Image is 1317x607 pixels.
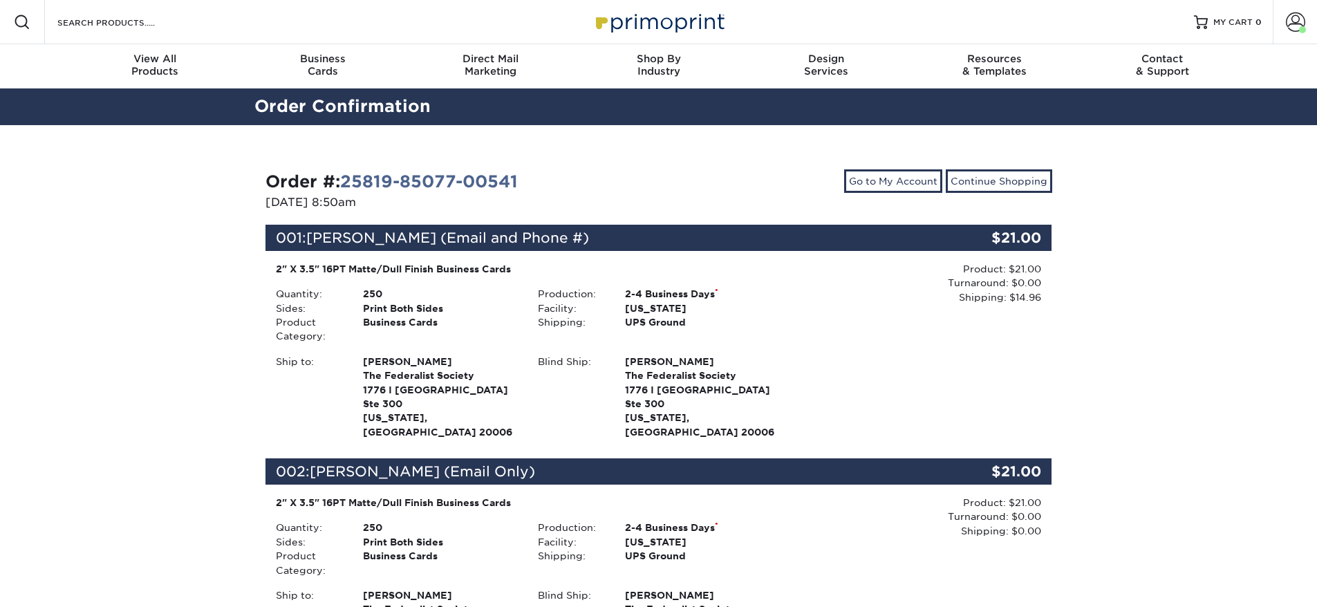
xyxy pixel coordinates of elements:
a: BusinessCards [239,44,407,88]
div: 250 [353,521,527,534]
div: Services [742,53,910,77]
div: Ship to: [265,355,353,439]
span: Ste 300 [363,397,517,411]
strong: [US_STATE], [GEOGRAPHIC_DATA] 20006 [625,355,779,438]
h2: Order Confirmation [244,94,1074,120]
a: Shop ByIndustry [575,44,742,88]
span: [PERSON_NAME] [363,588,517,602]
span: [PERSON_NAME] [363,355,517,368]
div: 250 [353,287,527,301]
div: Product: $21.00 Turnaround: $0.00 Shipping: $0.00 [790,496,1041,538]
div: 002: [265,458,921,485]
div: 2" X 3.5" 16PT Matte/Dull Finish Business Cards [276,262,780,276]
div: Print Both Sides [353,301,527,315]
div: 2-4 Business Days [615,287,790,301]
div: Production: [527,287,615,301]
div: Sides: [265,535,353,549]
a: Continue Shopping [946,169,1052,193]
span: Resources [910,53,1078,65]
div: Facility: [527,301,615,315]
span: [PERSON_NAME] [625,355,779,368]
div: UPS Ground [615,549,790,563]
a: 25819-85077-00541 [340,171,518,192]
div: Sides: [265,301,353,315]
div: Print Both Sides [353,535,527,549]
p: [DATE] 8:50am [265,194,648,211]
a: Go to My Account [844,169,942,193]
a: Contact& Support [1078,44,1246,88]
div: Facility: [527,535,615,549]
div: Business Cards [353,315,527,344]
span: The Federalist Society [363,368,517,382]
div: $21.00 [921,458,1052,485]
span: 1776 I [GEOGRAPHIC_DATA] [625,383,779,397]
div: [US_STATE] [615,301,790,315]
div: Products [71,53,239,77]
div: Blind Ship: [527,355,615,439]
div: Industry [575,53,742,77]
div: UPS Ground [615,315,790,329]
span: [PERSON_NAME] (Email Only) [310,463,535,480]
strong: Order #: [265,171,518,192]
span: The Federalist Society [625,368,779,382]
div: & Templates [910,53,1078,77]
div: [US_STATE] [615,535,790,549]
div: Cards [239,53,407,77]
span: Contact [1078,53,1246,65]
div: Product Category: [265,315,353,344]
span: 0 [1255,17,1262,27]
div: Business Cards [353,549,527,577]
div: Shipping: [527,315,615,329]
span: Ste 300 [625,397,779,411]
span: [PERSON_NAME] [625,588,779,602]
div: $21.00 [921,225,1052,251]
div: Shipping: [527,549,615,563]
span: Direct Mail [407,53,575,65]
a: Resources& Templates [910,44,1078,88]
a: View AllProducts [71,44,239,88]
span: 1776 I [GEOGRAPHIC_DATA] [363,383,517,397]
div: 2" X 3.5" 16PT Matte/Dull Finish Business Cards [276,496,780,510]
input: SEARCH PRODUCTS..... [56,14,191,30]
strong: [US_STATE], [GEOGRAPHIC_DATA] 20006 [363,355,517,438]
div: Product Category: [265,549,353,577]
span: Design [742,53,910,65]
div: 2-4 Business Days [615,521,790,534]
a: Direct MailMarketing [407,44,575,88]
span: Shop By [575,53,742,65]
div: Quantity: [265,287,353,301]
span: View All [71,53,239,65]
div: Marketing [407,53,575,77]
div: 001: [265,225,921,251]
div: Product: $21.00 Turnaround: $0.00 Shipping: $14.96 [790,262,1041,304]
span: Business [239,53,407,65]
div: & Support [1078,53,1246,77]
a: DesignServices [742,44,910,88]
div: Production: [527,521,615,534]
div: Quantity: [265,521,353,534]
img: Primoprint [590,7,728,37]
span: [PERSON_NAME] (Email and Phone #) [306,230,589,246]
span: MY CART [1213,17,1253,28]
